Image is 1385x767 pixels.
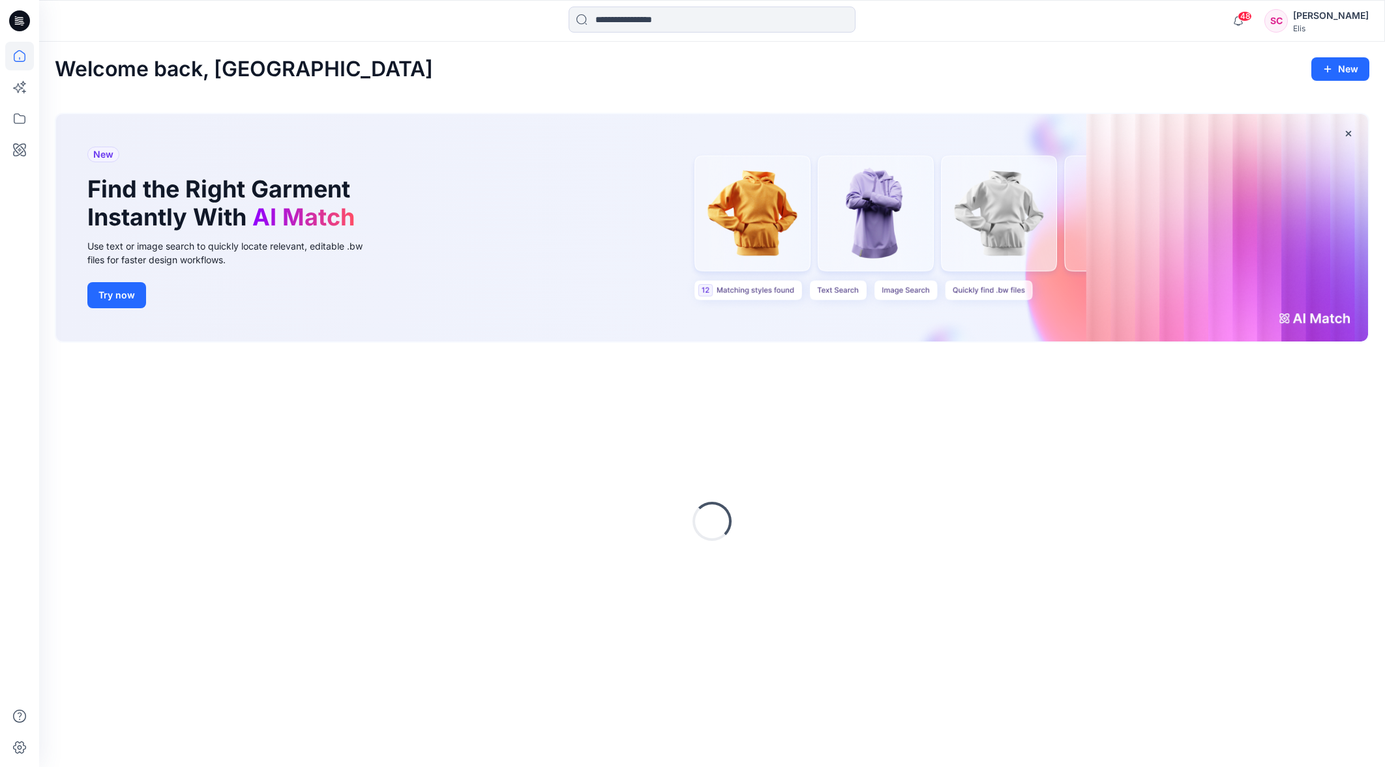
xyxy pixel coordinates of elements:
[87,239,381,267] div: Use text or image search to quickly locate relevant, editable .bw files for faster design workflows.
[252,203,355,231] span: AI Match
[1238,11,1252,22] span: 48
[87,282,146,308] button: Try now
[55,57,433,81] h2: Welcome back, [GEOGRAPHIC_DATA]
[1293,8,1369,23] div: [PERSON_NAME]
[1264,9,1288,33] div: SC
[1311,57,1369,81] button: New
[1293,23,1369,33] div: Elis
[87,175,361,231] h1: Find the Right Garment Instantly With
[93,147,113,162] span: New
